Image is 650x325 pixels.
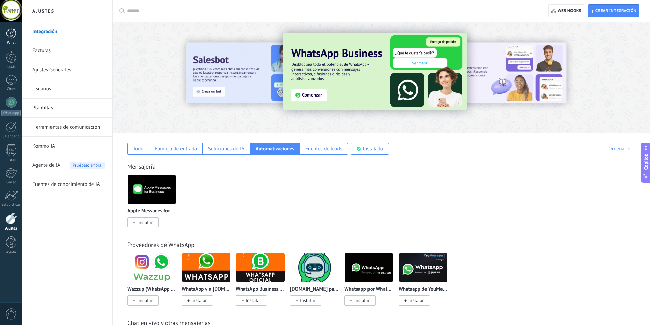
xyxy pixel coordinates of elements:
a: Plantillas [32,99,105,118]
img: Slide 2 [186,43,332,103]
div: Ordenar [608,146,633,152]
li: Plantillas [22,99,112,118]
a: Integración [32,22,105,41]
div: WhatsApp [1,110,21,116]
span: Copilot [642,154,649,170]
li: Herramientas de comunicación [22,118,112,137]
a: Ajustes Generales [32,60,105,79]
span: Instalar [137,219,153,225]
div: WhatsApp via Radist.Online [182,253,236,314]
button: Web hooks [548,4,584,17]
div: Ajustes [1,226,21,231]
span: Instalar [300,297,315,304]
a: Kommo IA [32,137,105,156]
div: Whatsapp por Whatcrm y Telphin [344,253,399,314]
div: Chats [1,87,21,91]
div: Calendario [1,134,21,139]
span: Agente de IA [32,156,60,175]
div: Instalado [363,146,383,152]
div: Listas [1,158,21,163]
div: Automatizaciones [256,146,294,152]
img: Slide 1 [421,43,566,103]
p: WhatsApp Business API ([GEOGRAPHIC_DATA]) via [DOMAIN_NAME] [236,286,285,292]
div: Soluciones de IA [208,146,244,152]
li: Fuentes de conocimiento de IA [22,175,112,194]
a: Herramientas de comunicación [32,118,105,137]
div: ChatArchitect.com para WhatsApp [290,253,344,314]
img: logo_main.png [399,251,447,284]
span: Instalar [354,297,370,304]
a: Mensajería [127,163,156,171]
p: Apple Messages for Business [127,208,176,214]
li: Agente de IA [22,156,112,175]
button: Crear integración [588,4,639,17]
span: Instalar [408,297,424,304]
a: Agente de IAPruébalo ahora! [32,156,105,175]
a: Facturas [32,41,105,60]
div: Apple Messages for Business [127,175,182,236]
span: Web hooks [558,8,581,14]
li: Facturas [22,41,112,60]
img: logo_main.png [290,251,339,284]
li: Ajustes Generales [22,60,112,79]
a: Usuarios [32,79,105,99]
div: Estadísticas [1,203,21,207]
img: logo_main.png [345,251,393,284]
span: Instalar [246,297,261,304]
div: WhatsApp Business API (WABA) via Radist.Online [236,253,290,314]
p: WhatsApp via [DOMAIN_NAME] [182,286,231,292]
img: logo_main.png [182,251,230,284]
li: Kommo IA [22,137,112,156]
img: Slide 3 [283,33,467,110]
div: Fuentes de leads [305,146,342,152]
span: Pruébalo ahora! [70,162,105,169]
a: Proveedores de WhatsApp [127,241,194,249]
div: Leads [1,65,21,70]
img: logo_main.png [128,251,176,284]
span: Instalar [191,297,207,304]
img: logo_main.png [236,251,285,284]
div: Panel [1,41,21,45]
p: Whatsapp por Whatcrm y Telphin [344,286,393,292]
span: Crear integración [595,8,636,14]
div: Whatsapp de YouMessages [399,253,453,314]
span: Instalar [137,297,153,304]
a: Fuentes de conocimiento de IA [32,175,105,194]
div: Bandeja de entrada [155,146,197,152]
div: Ayuda [1,250,21,255]
li: Usuarios [22,79,112,99]
div: Wazzup (WhatsApp & Instagram) [127,253,182,314]
p: Wazzup (WhatsApp & Instagram) [127,286,176,292]
img: logo_main.png [128,173,176,206]
div: Correo [1,180,21,185]
div: Todo [133,146,144,152]
p: [DOMAIN_NAME] para WhatsApp [290,286,339,292]
p: Whatsapp de YouMessages [399,286,448,292]
li: Integración [22,22,112,41]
